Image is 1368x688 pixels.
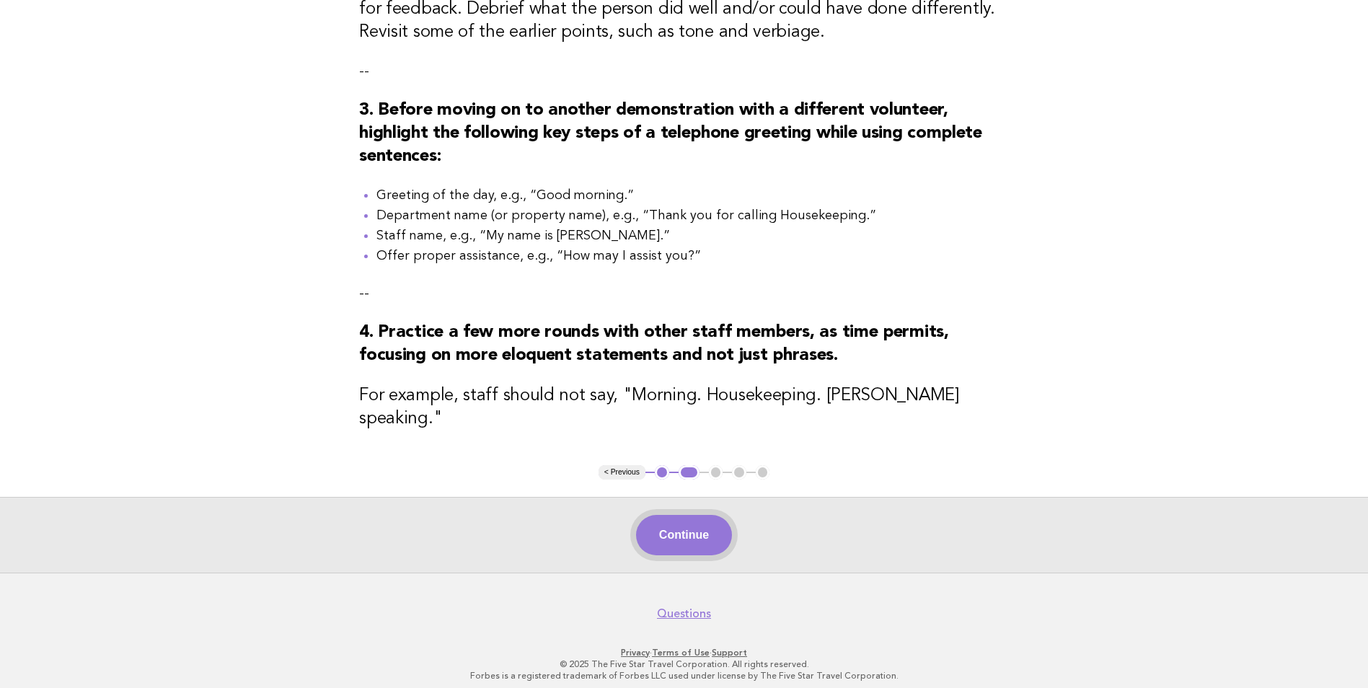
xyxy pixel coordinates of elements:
button: 1 [655,465,669,480]
li: Department name (or property name), e.g., “Thank you for calling Housekeeping.” [376,206,1009,226]
p: -- [359,61,1009,81]
p: -- [359,283,1009,304]
p: Forbes is a registered trademark of Forbes LLC used under license by The Five Star Travel Corpora... [243,670,1126,682]
p: © 2025 The Five Star Travel Corporation. All rights reserved. [243,658,1126,670]
li: Offer proper assistance, e.g., “How may I assist you?” [376,246,1009,266]
h3: For example, staff should not say, "Morning. Housekeeping. [PERSON_NAME] speaking." [359,384,1009,431]
button: Continue [636,515,732,555]
li: Greeting of the day, e.g., “Good morning.” [376,185,1009,206]
p: · · [243,647,1126,658]
button: 2 [679,465,700,480]
a: Privacy [621,648,650,658]
a: Support [712,648,747,658]
strong: 3. Before moving on to another demonstration with a different volunteer, highlight the following ... [359,102,982,165]
button: < Previous [599,465,645,480]
a: Questions [657,607,711,621]
a: Terms of Use [652,648,710,658]
strong: 4. Practice a few more rounds with other staff members, as time permits, focusing on more eloquen... [359,324,948,364]
li: Staff name, e.g., “My name is [PERSON_NAME].” [376,226,1009,246]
